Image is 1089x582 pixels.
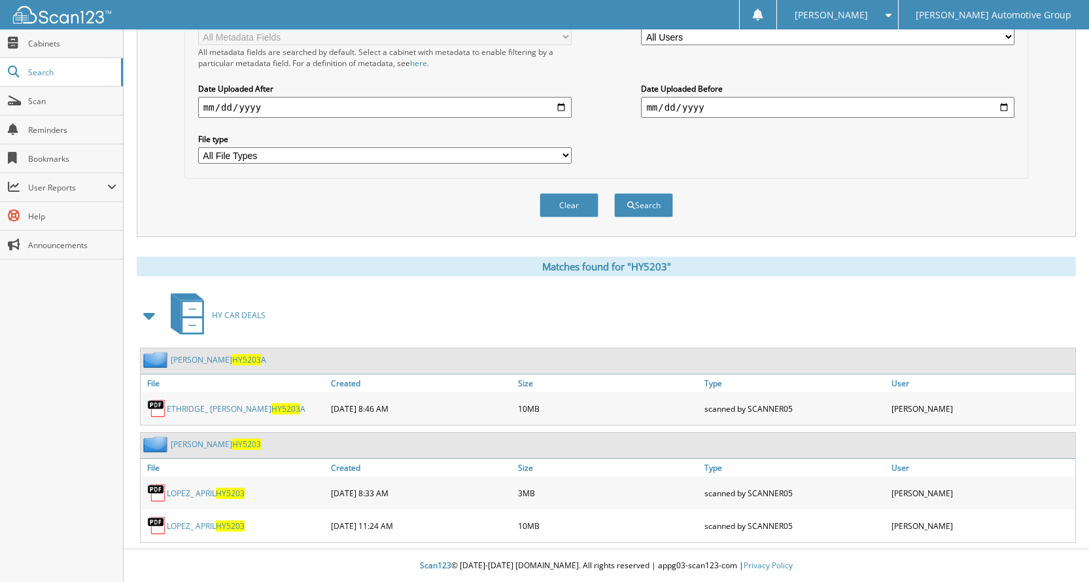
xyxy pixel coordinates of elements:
[141,374,328,392] a: File
[124,550,1089,582] div: © [DATE]-[DATE] [DOMAIN_NAME]. All rights reserved | appg03-scan123-com |
[515,459,702,477] a: Size
[212,310,266,321] span: HY CAR DEALS
[1024,519,1089,582] iframe: Chat Widget
[701,480,888,506] div: scanned by SCANNER05
[888,395,1075,422] div: [PERSON_NAME]
[28,96,116,107] span: Scan
[232,354,261,365] span: HY5203
[141,459,328,477] a: File
[28,153,116,164] span: Bookmarks
[28,38,116,49] span: Cabinets
[888,459,1075,477] a: User
[328,513,515,539] div: [DATE] 11:24 AM
[163,289,266,341] a: HY CAR DEALS
[198,134,572,145] label: File type
[147,399,167,418] img: PDF.png
[167,520,245,532] a: LOPEZ_ APRILHY5203
[515,513,702,539] div: 10MB
[328,374,515,392] a: Created
[701,395,888,422] div: scanned by SCANNER05
[167,403,305,414] a: ETHRIDGE_ [PERSON_NAME]HY5203A
[28,67,114,78] span: Search
[28,182,107,193] span: User Reports
[198,97,572,118] input: start
[171,439,261,450] a: [PERSON_NAME]HY5203
[515,395,702,422] div: 10MB
[216,520,245,532] span: HY5203
[410,58,427,69] a: here
[171,354,266,365] a: [PERSON_NAME]HY5203A
[641,97,1014,118] input: end
[641,83,1014,94] label: Date Uploaded Before
[515,480,702,506] div: 3MB
[515,374,702,392] a: Size
[13,6,111,24] img: scan123-logo-white.svg
[795,11,868,19] span: [PERSON_NAME]
[137,257,1076,276] div: Matches found for "HY5203"
[216,488,245,499] span: HY5203
[420,560,451,571] span: Scan123
[328,480,515,506] div: [DATE] 8:33 AM
[147,516,167,536] img: PDF.png
[888,480,1075,506] div: [PERSON_NAME]
[143,352,171,368] img: folder2.png
[916,11,1071,19] span: [PERSON_NAME] Automotive Group
[28,124,116,136] span: Reminders
[744,560,793,571] a: Privacy Policy
[143,436,171,452] img: folder2.png
[28,211,116,222] span: Help
[888,513,1075,539] div: [PERSON_NAME]
[271,403,300,414] span: HY5203
[198,46,572,69] div: All metadata fields are searched by default. Select a cabinet with metadata to enable filtering b...
[198,83,572,94] label: Date Uploaded After
[232,439,261,450] span: HY5203
[28,240,116,251] span: Announcements
[167,488,245,499] a: LOPEZ_ APRILHY5203
[328,395,515,422] div: [DATE] 8:46 AM
[701,513,888,539] div: scanned by SCANNER05
[888,374,1075,392] a: User
[701,374,888,392] a: Type
[540,193,598,217] button: Clear
[328,459,515,477] a: Created
[614,193,673,217] button: Search
[147,483,167,503] img: PDF.png
[701,459,888,477] a: Type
